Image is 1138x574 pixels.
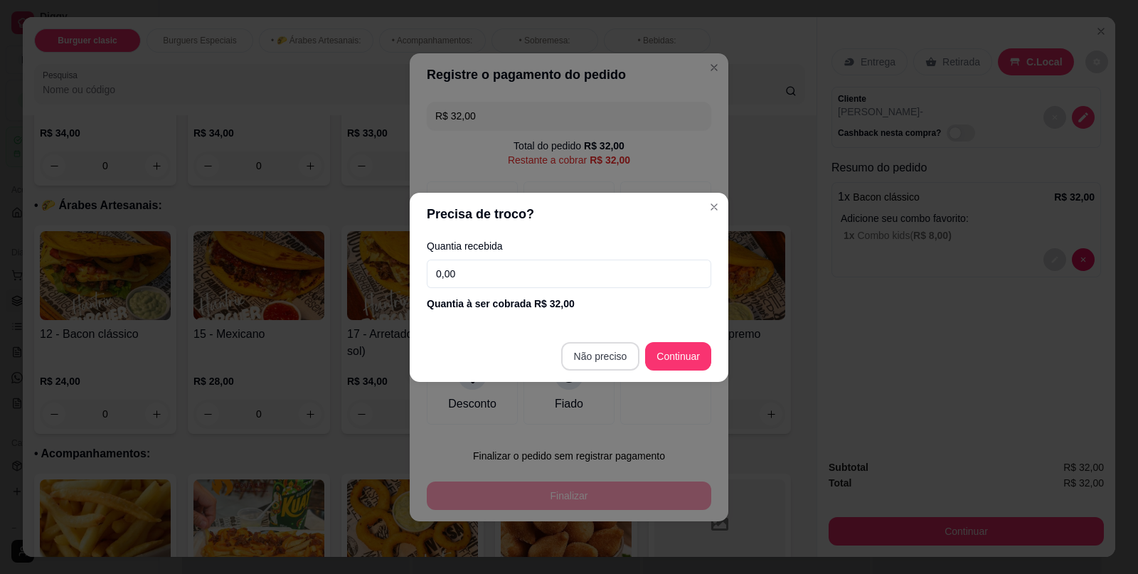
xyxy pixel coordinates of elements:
button: Não preciso [561,342,640,371]
label: Quantia recebida [427,241,711,251]
button: Continuar [645,342,711,371]
header: Precisa de troco? [410,193,728,235]
div: Quantia à ser cobrada R$ 32,00 [427,297,711,311]
button: Close [703,196,725,218]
